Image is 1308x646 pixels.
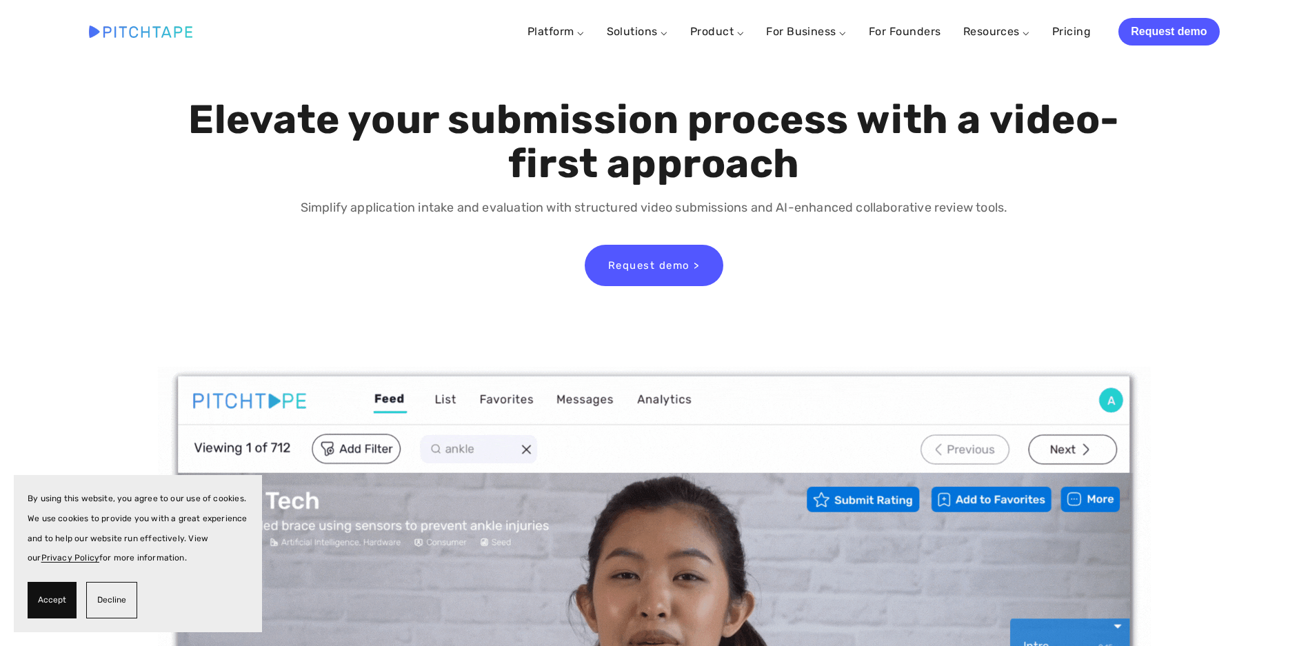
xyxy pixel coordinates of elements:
a: Resources ⌵ [963,25,1030,38]
a: Privacy Policy [41,553,100,563]
a: Product ⌵ [690,25,744,38]
a: Pricing [1052,19,1091,44]
button: Decline [86,582,137,618]
a: Request demo [1118,18,1219,46]
span: Accept [38,590,66,610]
a: Platform ⌵ [527,25,585,38]
button: Accept [28,582,77,618]
section: Cookie banner [14,475,262,632]
p: By using this website, you agree to our use of cookies. We use cookies to provide you with a grea... [28,489,248,568]
img: Pitchtape | Video Submission Management Software [89,26,192,37]
a: Request demo > [585,245,723,286]
p: Simplify application intake and evaluation with structured video submissions and AI-enhanced coll... [185,198,1123,218]
a: For Business ⌵ [766,25,847,38]
a: Solutions ⌵ [607,25,668,38]
span: Decline [97,590,126,610]
a: For Founders [869,19,941,44]
h1: Elevate your submission process with a video-first approach [185,98,1123,186]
